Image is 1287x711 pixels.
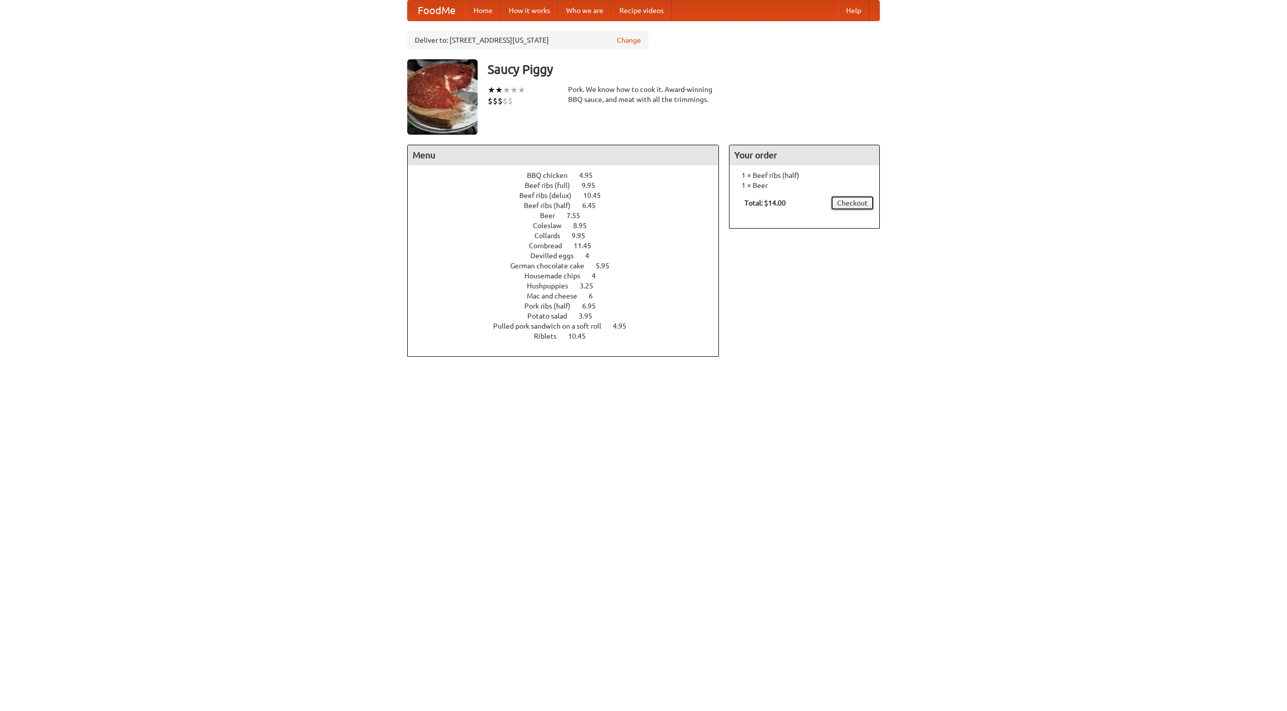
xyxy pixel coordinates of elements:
a: Cornbread 11.45 [529,242,610,250]
span: Devilled eggs [530,252,584,260]
span: 9.95 [582,181,605,189]
span: 4 [592,272,606,280]
span: 6 [589,292,603,300]
img: angular.jpg [407,59,478,135]
span: 11.45 [574,242,601,250]
span: 4.95 [579,171,603,179]
span: 5.95 [596,262,619,270]
li: ★ [503,84,510,95]
a: Beef ribs (half) 6.45 [524,201,614,210]
a: Devilled eggs 4 [530,252,608,260]
li: 1 × Beer [734,180,874,190]
span: 6.45 [582,201,606,210]
a: Mac and cheese 6 [527,292,611,300]
a: Housemade chips 4 [524,272,614,280]
a: BBQ chicken 4.95 [527,171,611,179]
li: $ [488,95,493,107]
span: Collards [534,232,570,240]
span: 7.55 [567,212,590,220]
span: 4 [585,252,599,260]
a: Who we are [558,1,611,21]
span: 8.95 [573,222,597,230]
a: Collards 9.95 [534,232,604,240]
a: Home [466,1,501,21]
a: Beef ribs (full) 9.95 [525,181,614,189]
h3: Saucy Piggy [488,59,880,79]
li: ★ [518,84,525,95]
a: FoodMe [408,1,466,21]
span: Riblets [534,332,567,340]
a: Coleslaw 8.95 [533,222,605,230]
span: 3.95 [579,312,602,320]
li: 1 × Beef ribs (half) [734,170,874,180]
span: Potato salad [527,312,577,320]
li: $ [508,95,513,107]
a: Pulled pork sandwich on a soft roll 4.95 [493,322,645,330]
li: $ [503,95,508,107]
li: ★ [510,84,518,95]
a: Checkout [831,195,874,211]
a: Beer 7.55 [540,212,599,220]
div: Deliver to: [STREET_ADDRESS][US_STATE] [407,31,649,49]
a: Recipe videos [611,1,672,21]
span: Coleslaw [533,222,572,230]
span: Cornbread [529,242,572,250]
span: Mac and cheese [527,292,587,300]
li: ★ [488,84,495,95]
a: Change [617,35,641,45]
a: Beef ribs (delux) 10.45 [519,191,619,199]
span: BBQ chicken [527,171,578,179]
span: Hushpuppies [527,282,578,290]
a: Help [838,1,869,21]
span: 10.45 [583,191,611,199]
li: ★ [495,84,503,95]
a: How it works [501,1,558,21]
span: Housemade chips [524,272,590,280]
a: German chocolate cake 5.95 [510,262,628,270]
span: Beef ribs (half) [524,201,581,210]
a: Potato salad 3.95 [527,312,611,320]
span: Pork ribs (half) [524,302,581,310]
span: 4.95 [613,322,636,330]
span: 6.95 [582,302,606,310]
li: $ [493,95,498,107]
div: Pork. We know how to cook it. Award-winning BBQ sauce, and meat with all the trimmings. [568,84,719,105]
span: Beef ribs (delux) [519,191,582,199]
h4: Menu [408,145,718,165]
span: Beef ribs (full) [525,181,580,189]
b: Total: $14.00 [745,199,786,207]
a: Hushpuppies 3.25 [527,282,612,290]
span: 9.95 [572,232,595,240]
span: German chocolate cake [510,262,594,270]
span: 10.45 [568,332,596,340]
span: Beer [540,212,565,220]
a: Riblets 10.45 [534,332,604,340]
span: 3.25 [580,282,603,290]
span: Pulled pork sandwich on a soft roll [493,322,611,330]
a: Pork ribs (half) 6.95 [524,302,614,310]
h4: Your order [729,145,879,165]
li: $ [498,95,503,107]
